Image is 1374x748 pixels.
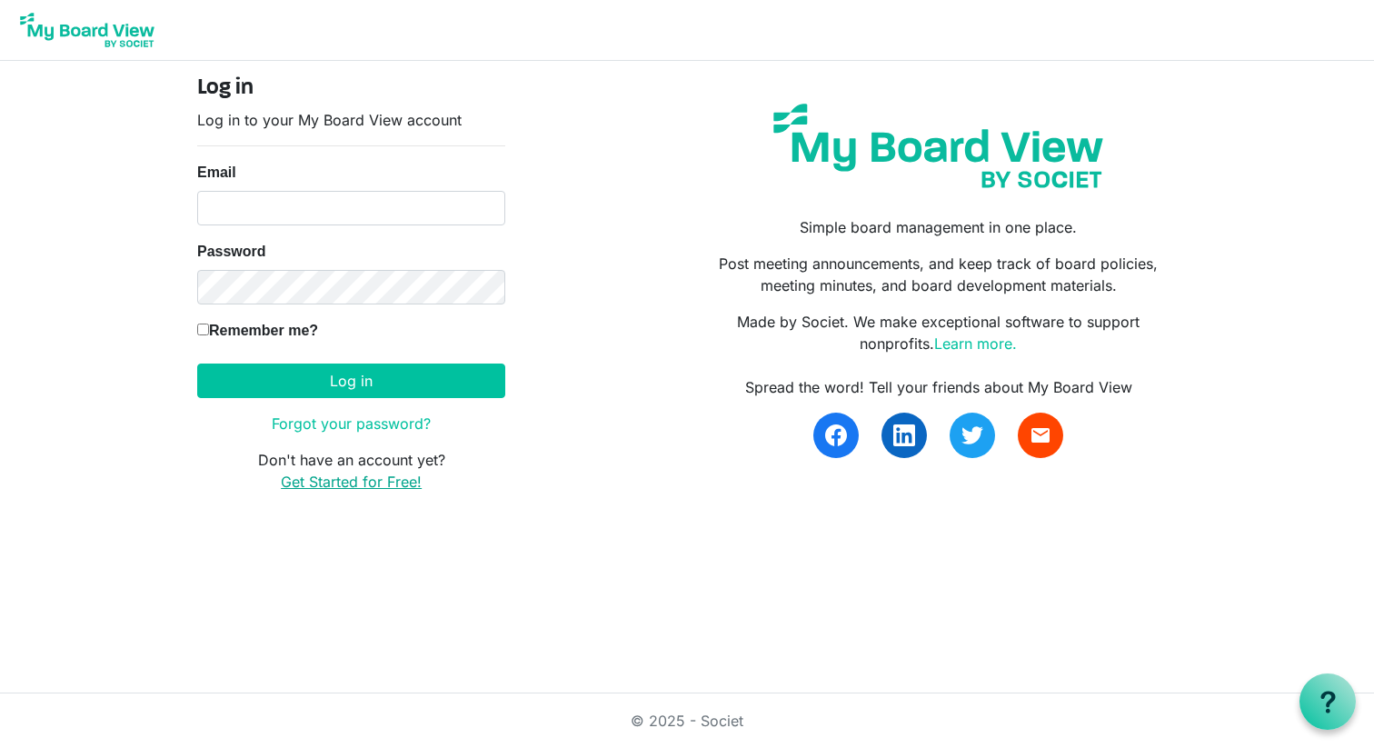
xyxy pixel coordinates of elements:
[893,424,915,446] img: linkedin.svg
[701,376,1177,398] div: Spread the word! Tell your friends about My Board View
[197,449,505,493] p: Don't have an account yet?
[281,473,422,491] a: Get Started for Free!
[934,334,1017,353] a: Learn more.
[197,162,236,184] label: Email
[1018,413,1063,458] a: email
[15,7,160,53] img: My Board View Logo
[760,90,1117,202] img: my-board-view-societ.svg
[701,311,1177,354] p: Made by Societ. We make exceptional software to support nonprofits.
[197,324,209,335] input: Remember me?
[197,241,266,263] label: Password
[272,414,431,433] a: Forgot your password?
[631,712,743,730] a: © 2025 - Societ
[197,109,505,131] p: Log in to your My Board View account
[825,424,847,446] img: facebook.svg
[701,216,1177,238] p: Simple board management in one place.
[961,424,983,446] img: twitter.svg
[701,253,1177,296] p: Post meeting announcements, and keep track of board policies, meeting minutes, and board developm...
[1030,424,1051,446] span: email
[197,364,505,398] button: Log in
[197,75,505,102] h4: Log in
[197,320,318,342] label: Remember me?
